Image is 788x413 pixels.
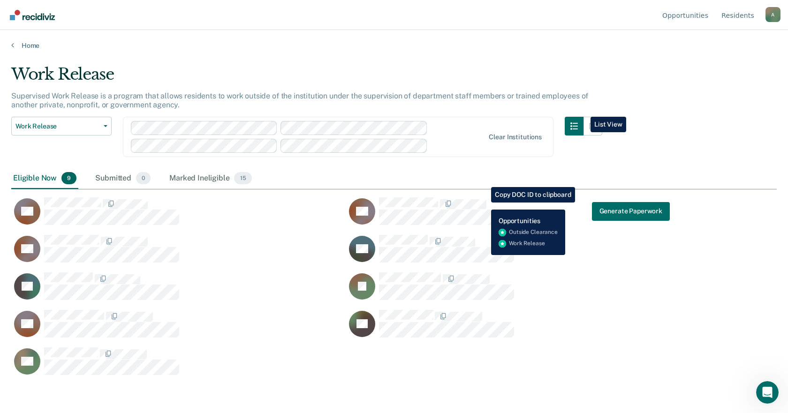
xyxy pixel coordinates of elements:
button: Profile dropdown button [765,7,780,22]
div: CaseloadOpportunityCell-1407449 [346,272,681,309]
div: Marked Ineligible15 [167,168,253,189]
div: A [765,7,780,22]
span: Work Release [15,122,100,130]
div: Submitted0 [93,168,152,189]
div: CaseloadOpportunityCell-1242867 [346,197,681,234]
p: Supervised Work Release is a program that allows residents to work outside of the institution und... [11,91,588,109]
button: Work Release [11,117,112,135]
div: CaseloadOpportunityCell-1297137 [11,197,346,234]
a: Home [11,41,777,50]
div: CaseloadOpportunityCell-1130549 [346,234,681,272]
div: Clear institutions [489,133,542,141]
div: CaseloadOpportunityCell-1283166 [11,272,346,309]
img: Recidiviz [10,10,55,20]
iframe: Intercom live chat [756,381,779,404]
div: CaseloadOpportunityCell-1393924 [11,234,346,272]
div: CaseloadOpportunityCell-1352909 [346,309,681,347]
span: 15 [234,172,251,184]
div: CaseloadOpportunityCell-1357474 [11,309,346,347]
span: 0 [136,172,151,184]
button: Generate Paperwork [592,202,670,220]
div: CaseloadOpportunityCell-1092659 [11,347,346,384]
div: Eligible Now9 [11,168,78,189]
div: Work Release [11,65,602,91]
span: 9 [61,172,76,184]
